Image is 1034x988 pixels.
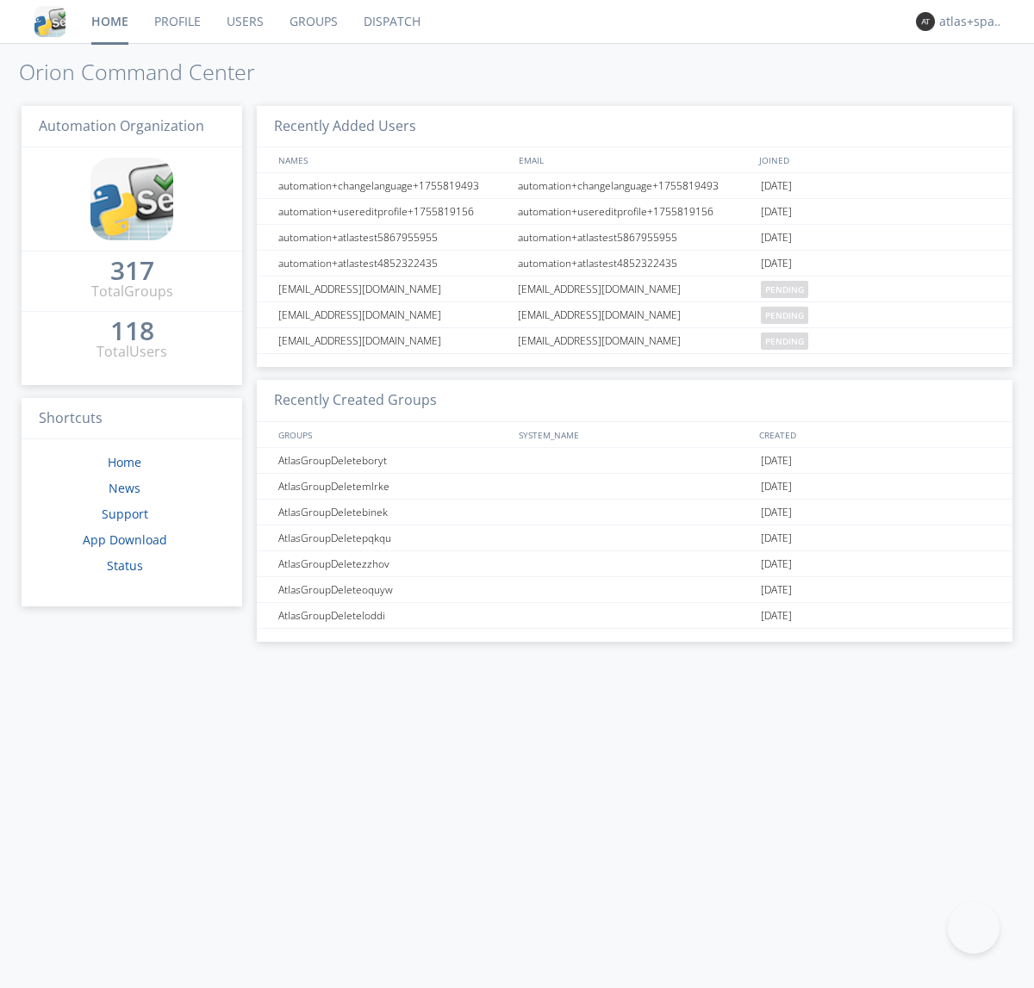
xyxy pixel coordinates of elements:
[108,454,141,470] a: Home
[761,551,792,577] span: [DATE]
[257,277,1012,302] a: [EMAIL_ADDRESS][DOMAIN_NAME][EMAIL_ADDRESS][DOMAIN_NAME]pending
[761,577,792,603] span: [DATE]
[274,251,513,276] div: automation+atlastest4852322435
[274,302,513,327] div: [EMAIL_ADDRESS][DOMAIN_NAME]
[110,262,154,282] a: 317
[761,500,792,525] span: [DATE]
[274,147,510,172] div: NAMES
[83,531,167,548] a: App Download
[257,525,1012,551] a: AtlasGroupDeletepqkqu[DATE]
[109,480,140,496] a: News
[761,199,792,225] span: [DATE]
[514,328,757,353] div: [EMAIL_ADDRESS][DOMAIN_NAME]
[274,525,513,550] div: AtlasGroupDeletepqkqu
[257,448,1012,474] a: AtlasGroupDeleteboryt[DATE]
[110,262,154,279] div: 317
[274,277,513,301] div: [EMAIL_ADDRESS][DOMAIN_NAME]
[274,474,513,499] div: AtlasGroupDeletemlrke
[90,158,173,240] img: cddb5a64eb264b2086981ab96f4c1ba7
[257,577,1012,603] a: AtlasGroupDeleteoquyw[DATE]
[274,328,513,353] div: [EMAIL_ADDRESS][DOMAIN_NAME]
[274,225,513,250] div: automation+atlastest5867955955
[257,106,1012,148] h3: Recently Added Users
[107,557,143,574] a: Status
[274,603,513,628] div: AtlasGroupDeleteloddi
[110,322,154,339] div: 118
[761,474,792,500] span: [DATE]
[274,551,513,576] div: AtlasGroupDeletezzhov
[257,551,1012,577] a: AtlasGroupDeletezzhov[DATE]
[34,6,65,37] img: cddb5a64eb264b2086981ab96f4c1ba7
[761,307,808,324] span: pending
[761,281,808,298] span: pending
[274,448,513,473] div: AtlasGroupDeleteboryt
[761,603,792,629] span: [DATE]
[514,251,757,276] div: automation+atlastest4852322435
[948,902,1000,954] iframe: Toggle Customer Support
[755,147,996,172] div: JOINED
[274,199,513,224] div: automation+usereditprofile+1755819156
[761,173,792,199] span: [DATE]
[97,342,167,362] div: Total Users
[274,422,510,447] div: GROUPS
[274,500,513,525] div: AtlasGroupDeletebinek
[916,12,935,31] img: 373638.png
[761,251,792,277] span: [DATE]
[514,199,757,224] div: automation+usereditprofile+1755819156
[257,500,1012,525] a: AtlasGroupDeletebinek[DATE]
[939,13,1004,30] div: atlas+spanish0002
[761,525,792,551] span: [DATE]
[22,398,242,440] h3: Shortcuts
[514,422,755,447] div: SYSTEM_NAME
[257,380,1012,422] h3: Recently Created Groups
[102,506,148,522] a: Support
[257,474,1012,500] a: AtlasGroupDeletemlrke[DATE]
[257,251,1012,277] a: automation+atlastest4852322435automation+atlastest4852322435[DATE]
[761,448,792,474] span: [DATE]
[257,173,1012,199] a: automation+changelanguage+1755819493automation+changelanguage+1755819493[DATE]
[274,577,513,602] div: AtlasGroupDeleteoquyw
[514,277,757,301] div: [EMAIL_ADDRESS][DOMAIN_NAME]
[91,282,173,301] div: Total Groups
[257,199,1012,225] a: automation+usereditprofile+1755819156automation+usereditprofile+1755819156[DATE]
[110,322,154,342] a: 118
[257,328,1012,354] a: [EMAIL_ADDRESS][DOMAIN_NAME][EMAIL_ADDRESS][DOMAIN_NAME]pending
[39,116,204,135] span: Automation Organization
[761,225,792,251] span: [DATE]
[514,147,755,172] div: EMAIL
[761,332,808,350] span: pending
[274,173,513,198] div: automation+changelanguage+1755819493
[257,603,1012,629] a: AtlasGroupDeleteloddi[DATE]
[514,173,757,198] div: automation+changelanguage+1755819493
[257,225,1012,251] a: automation+atlastest5867955955automation+atlastest5867955955[DATE]
[514,225,757,250] div: automation+atlastest5867955955
[514,302,757,327] div: [EMAIL_ADDRESS][DOMAIN_NAME]
[257,302,1012,328] a: [EMAIL_ADDRESS][DOMAIN_NAME][EMAIL_ADDRESS][DOMAIN_NAME]pending
[755,422,996,447] div: CREATED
